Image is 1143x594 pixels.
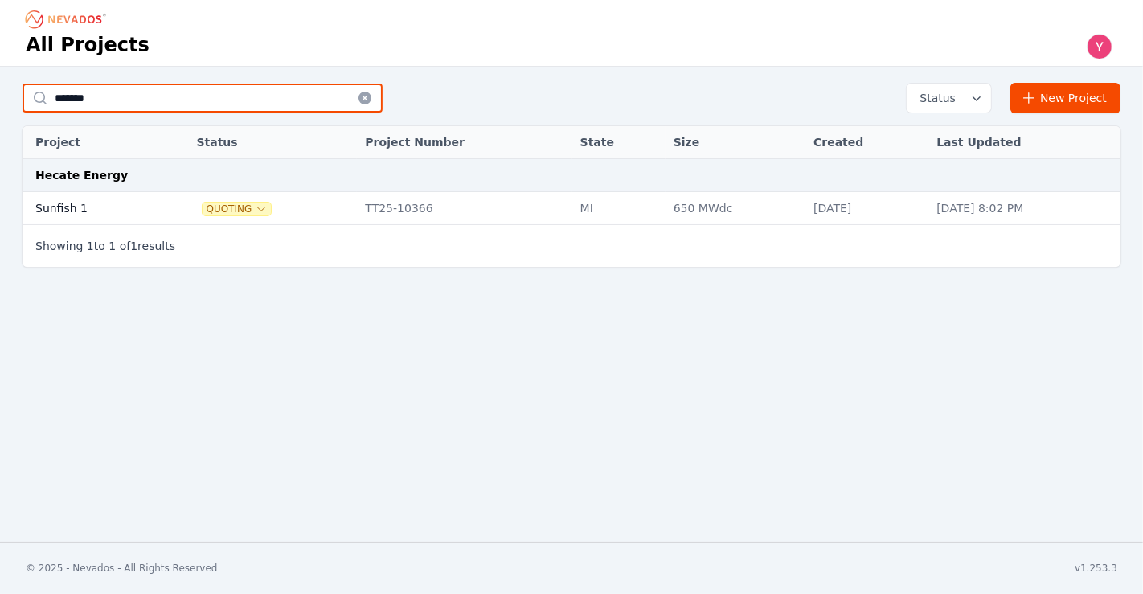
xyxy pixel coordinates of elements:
div: © 2025 - Nevados - All Rights Reserved [26,562,218,575]
td: MI [572,192,666,225]
th: State [572,126,666,159]
td: Hecate Energy [23,159,1120,192]
img: Yoni Bennett [1087,34,1112,59]
span: 1 [109,240,116,252]
a: New Project [1010,83,1120,113]
td: [DATE] [805,192,928,225]
button: Quoting [203,203,271,215]
tr: Sunfish 1QuotingTT25-10366MI650 MWdc[DATE][DATE] 8:02 PM [23,192,1120,225]
td: TT25-10366 [357,192,571,225]
p: Showing to of results [35,238,175,254]
th: Size [666,126,805,159]
th: Status [188,126,357,159]
td: [DATE] 8:02 PM [928,192,1120,225]
button: Status [907,84,991,113]
th: Project Number [357,126,571,159]
th: Last Updated [928,126,1120,159]
th: Project [23,126,158,159]
div: v1.253.3 [1075,562,1117,575]
td: 650 MWdc [666,192,805,225]
span: 1 [87,240,94,252]
td: Sunfish 1 [23,192,158,225]
nav: Breadcrumb [26,6,111,32]
span: Status [913,90,956,106]
span: 1 [130,240,137,252]
h1: All Projects [26,32,150,58]
th: Created [805,126,928,159]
